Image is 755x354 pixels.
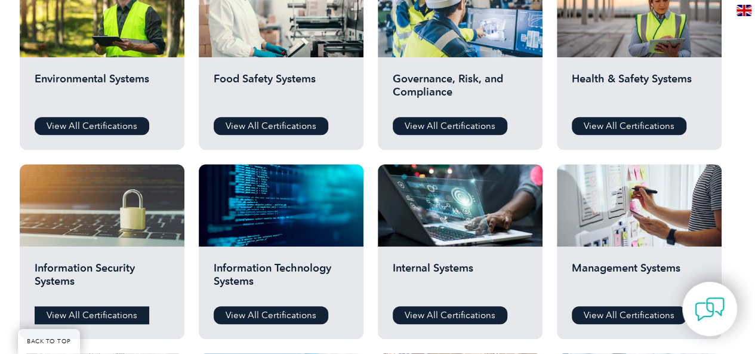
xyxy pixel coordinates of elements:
h2: Information Security Systems [35,261,170,297]
h2: Internal Systems [393,261,528,297]
a: View All Certifications [35,117,149,135]
img: contact-chat.png [695,294,725,324]
h2: Environmental Systems [35,72,170,108]
a: View All Certifications [214,117,328,135]
h2: Management Systems [572,261,707,297]
a: View All Certifications [572,117,686,135]
a: View All Certifications [35,306,149,324]
h2: Information Technology Systems [214,261,349,297]
a: View All Certifications [393,306,507,324]
h2: Health & Safety Systems [572,72,707,108]
a: View All Certifications [214,306,328,324]
h2: Food Safety Systems [214,72,349,108]
a: BACK TO TOP [18,329,80,354]
img: en [736,5,751,16]
a: View All Certifications [572,306,686,324]
a: View All Certifications [393,117,507,135]
h2: Governance, Risk, and Compliance [393,72,528,108]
